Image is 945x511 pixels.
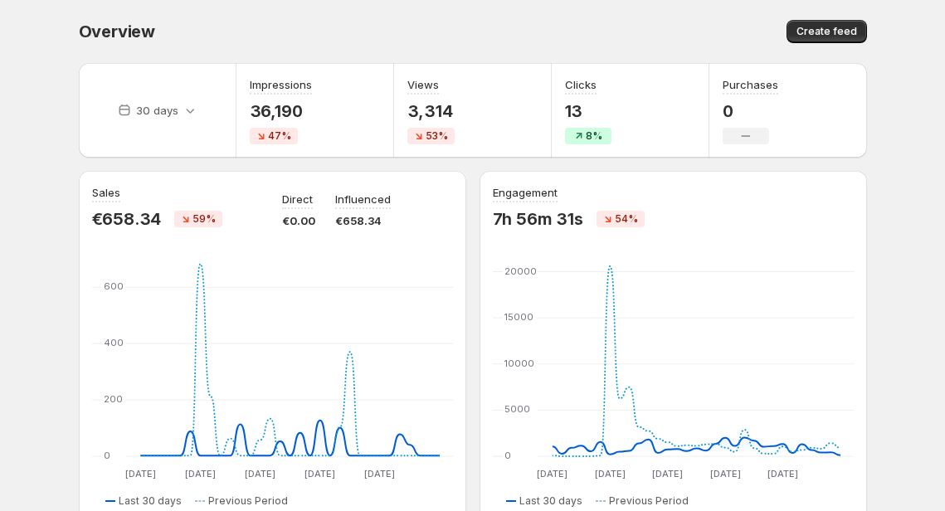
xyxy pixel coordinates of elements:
p: 36,190 [250,101,312,121]
h3: Impressions [250,76,312,93]
text: [DATE] [767,468,798,479]
text: [DATE] [537,468,567,479]
p: €0.00 [282,212,315,229]
h3: Engagement [493,184,558,201]
p: 7h 56m 31s [493,209,583,229]
text: 15000 [504,311,533,323]
span: Previous Period [609,494,689,508]
span: 59% [192,212,216,226]
p: 0 [723,101,778,121]
span: 47% [268,129,291,143]
text: 20000 [504,265,537,277]
p: 30 days [136,102,178,119]
span: Previous Period [208,494,288,508]
text: [DATE] [594,468,625,479]
span: 8% [586,129,602,143]
text: [DATE] [304,468,335,479]
text: 600 [104,280,124,292]
p: €658.34 [335,212,391,229]
text: [DATE] [245,468,275,479]
text: [DATE] [709,468,740,479]
span: Last 30 days [519,494,582,508]
span: 54% [615,212,638,226]
span: 53% [426,129,448,143]
span: Last 30 days [119,494,182,508]
text: 10000 [504,358,534,369]
text: [DATE] [124,468,155,479]
h3: Views [407,76,439,93]
button: Create feed [787,20,867,43]
span: Overview [79,22,155,41]
p: Direct [282,191,313,207]
p: 3,314 [407,101,455,121]
text: 0 [504,450,511,461]
h3: Clicks [565,76,597,93]
text: [DATE] [652,468,683,479]
text: [DATE] [364,468,395,479]
text: 400 [104,337,124,348]
text: [DATE] [184,468,215,479]
h3: Sales [92,184,120,201]
p: €658.34 [92,209,162,229]
text: 0 [104,450,110,461]
span: Create feed [796,25,857,38]
p: 13 [565,101,611,121]
h3: Purchases [723,76,778,93]
text: 200 [104,393,123,405]
text: 5000 [504,403,530,415]
p: Influenced [335,191,391,207]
